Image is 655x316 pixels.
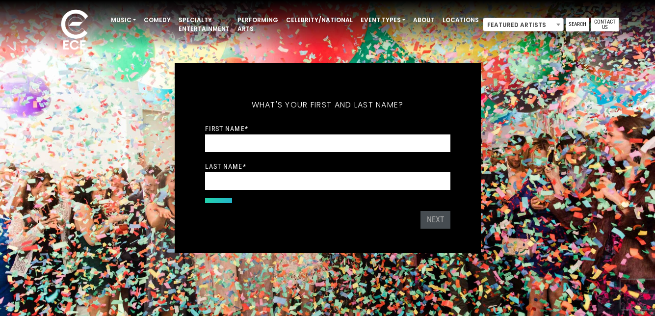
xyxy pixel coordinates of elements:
[175,12,234,37] a: Specialty Entertainment
[409,12,439,28] a: About
[591,18,619,31] a: Contact Us
[50,7,99,54] img: ece_new_logo_whitev2-1.png
[205,87,450,123] h5: What's your first and last name?
[107,12,140,28] a: Music
[205,162,246,171] label: Last Name
[439,12,483,28] a: Locations
[140,12,175,28] a: Comedy
[234,12,282,37] a: Performing Arts
[483,18,563,32] span: Featured Artists
[205,124,248,133] label: First Name
[566,18,589,31] a: Search
[357,12,409,28] a: Event Types
[282,12,357,28] a: Celebrity/National
[483,18,564,31] span: Featured Artists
